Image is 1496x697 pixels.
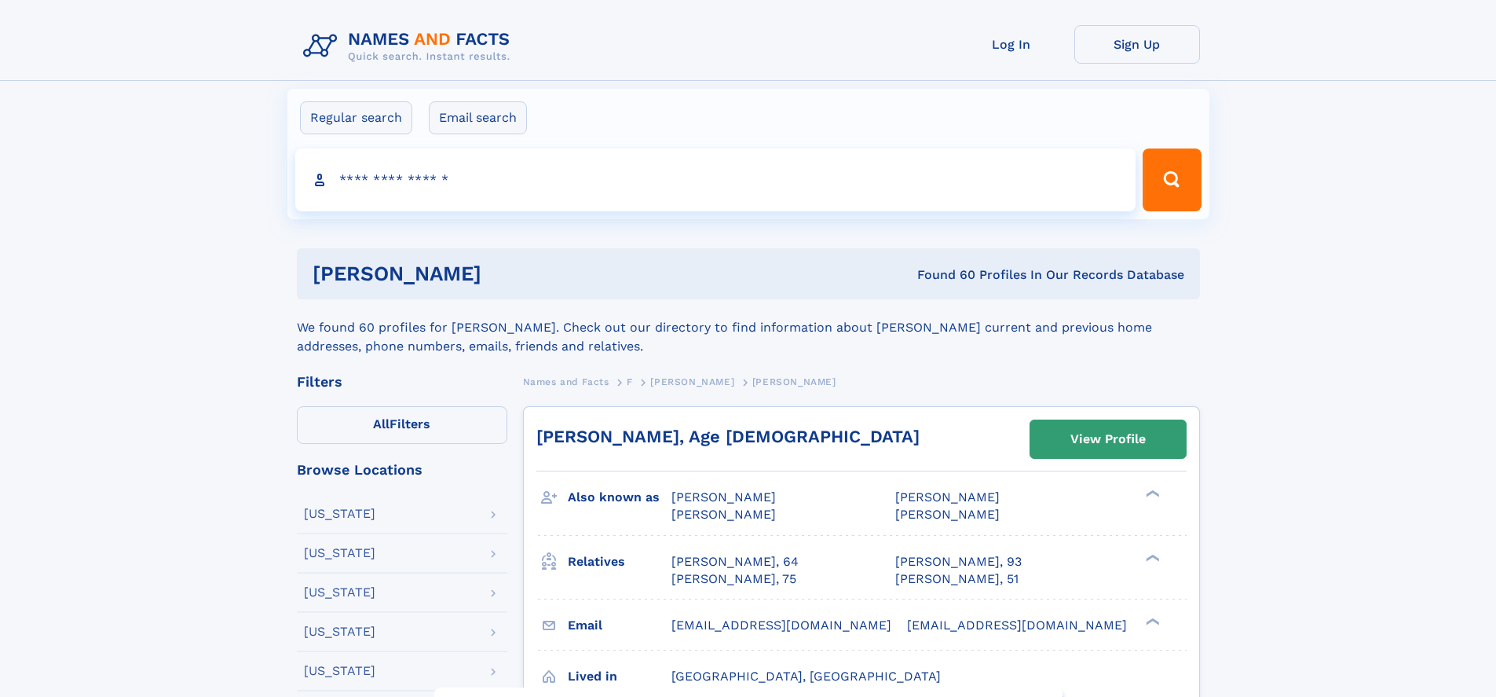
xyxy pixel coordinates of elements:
[568,548,671,575] h3: Relatives
[304,547,375,559] div: [US_STATE]
[895,570,1019,588] a: [PERSON_NAME], 51
[297,299,1200,356] div: We found 60 profiles for [PERSON_NAME]. Check out our directory to find information about [PERSON...
[671,553,799,570] a: [PERSON_NAME], 64
[1074,25,1200,64] a: Sign Up
[895,553,1022,570] a: [PERSON_NAME], 93
[523,372,609,391] a: Names and Facts
[895,490,1000,504] span: [PERSON_NAME]
[671,570,796,588] a: [PERSON_NAME], 75
[295,149,1136,211] input: search input
[297,406,507,444] label: Filters
[752,376,836,387] span: [PERSON_NAME]
[895,507,1000,522] span: [PERSON_NAME]
[650,372,734,391] a: [PERSON_NAME]
[297,375,507,389] div: Filters
[1142,616,1161,626] div: ❯
[907,618,1127,633] span: [EMAIL_ADDRESS][DOMAIN_NAME]
[297,25,523,68] img: Logo Names and Facts
[313,264,700,284] h1: [PERSON_NAME]
[304,665,375,677] div: [US_STATE]
[568,612,671,639] h3: Email
[671,490,776,504] span: [PERSON_NAME]
[627,372,633,391] a: F
[1070,421,1146,457] div: View Profile
[650,376,734,387] span: [PERSON_NAME]
[671,618,891,633] span: [EMAIL_ADDRESS][DOMAIN_NAME]
[1142,489,1161,499] div: ❯
[671,669,941,684] span: [GEOGRAPHIC_DATA], [GEOGRAPHIC_DATA]
[304,625,375,638] div: [US_STATE]
[373,416,390,431] span: All
[699,266,1184,284] div: Found 60 Profiles In Our Records Database
[949,25,1074,64] a: Log In
[300,101,412,134] label: Regular search
[297,463,507,477] div: Browse Locations
[1142,552,1161,563] div: ❯
[1143,149,1201,211] button: Search Button
[627,376,633,387] span: F
[1030,420,1186,458] a: View Profile
[568,663,671,690] h3: Lived in
[671,507,776,522] span: [PERSON_NAME]
[568,484,671,511] h3: Also known as
[429,101,527,134] label: Email search
[304,508,375,520] div: [US_STATE]
[304,586,375,599] div: [US_STATE]
[536,427,920,446] a: [PERSON_NAME], Age [DEMOGRAPHIC_DATA]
